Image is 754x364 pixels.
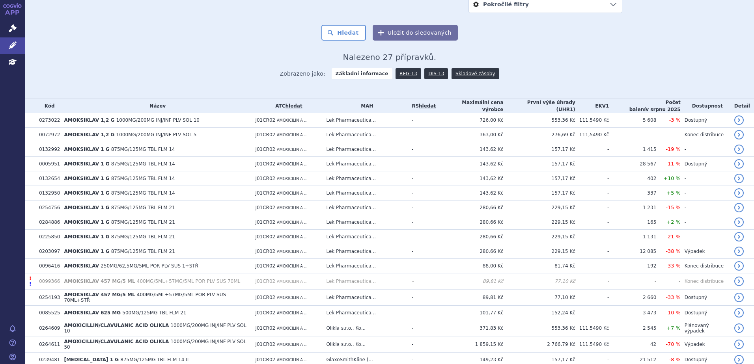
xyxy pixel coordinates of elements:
span: AMOXICILIN A ... [277,326,308,331]
td: Dostupný [681,113,730,128]
td: 111,5490 Kč [575,128,609,142]
td: 0132950 [35,186,60,201]
span: AMOKSIKLAV 1 G [64,190,109,196]
td: Lek Pharmaceutica... [322,157,408,171]
a: detail [734,247,744,256]
td: Olikla s.r.o., Ko... [322,320,408,336]
a: detail [734,203,744,212]
a: detail [734,115,744,125]
td: 229,15 Kč [504,244,575,259]
a: detail [734,293,744,302]
td: 402 [609,171,656,186]
td: Výpadek [681,336,730,353]
td: 553,36 Kč [504,113,575,128]
td: - [408,244,436,259]
span: 1000MG/200MG INJ/INF PLV SOL 50 [64,339,246,350]
a: detail [734,308,744,318]
td: 143,62 Kč [436,186,503,201]
td: 371,83 Kč [436,320,503,336]
a: detail [734,130,744,139]
td: 28 567 [609,157,656,171]
td: 337 [609,186,656,201]
td: - [408,306,436,320]
span: AMOKSIKLAV [64,263,99,269]
td: - [408,259,436,273]
td: 157,17 Kč [504,157,575,171]
td: - [575,142,609,157]
span: 1000MG/200MG INJ/INF PLV SOL 5 [116,132,197,137]
span: J01CR02 [255,176,275,181]
th: Dostupnost [681,99,730,113]
td: 12 085 [609,244,656,259]
a: DIS-13 [424,68,448,79]
span: 1000MG/200MG INJ/INF PLV SOL 10 [64,323,246,334]
span: AMOKSIKLAV 1 G [64,161,109,167]
span: AMOKSIKLAV 1 G [64,147,109,152]
td: 229,15 Kč [504,201,575,215]
td: - [575,201,609,215]
span: AMOXICILLIN/CLAVULANIC ACID OLIKLA [64,339,169,344]
span: J01CR02 [255,357,275,362]
td: 5 608 [609,113,656,128]
td: - [681,142,730,157]
span: J01CR02 [255,263,275,269]
a: vyhledávání neobsahuje žádnou platnou referenční skupinu [419,103,436,109]
th: RS [408,99,436,113]
td: 0264609 [35,320,60,336]
span: -21 % [666,234,681,240]
span: -8 % [669,357,681,362]
td: 1 131 [609,230,656,244]
td: - [575,290,609,306]
td: Dostupný [681,157,730,171]
td: 553,36 Kč [504,320,575,336]
td: 0096416 [35,259,60,273]
td: Konec distribuce [681,259,730,273]
td: - [575,215,609,230]
span: AMOKSIKLAV 1 G [64,205,109,210]
td: Lek Pharmaceutica... [322,142,408,157]
td: Lek Pharmaceutica... [322,259,408,273]
span: Nalezeno 27 přípravků. [343,52,437,62]
span: 875MG/125MG TBL FLM 21 [111,219,175,225]
span: -11 % [666,161,681,167]
span: AMOXICILLIN/CLAVULANIC ACID OLIKLA [64,323,169,328]
td: - [408,201,436,215]
td: 0085525 [35,306,60,320]
td: Lek Pharmaceutica... [322,215,408,230]
td: 229,15 Kč [504,215,575,230]
span: 875MG/125MG TBL FLM 14 [111,147,175,152]
td: 0203097 [35,244,60,259]
th: Název [60,99,251,113]
td: 88,00 Kč [436,259,503,273]
span: 400MG/5ML+57MG/5ML POR PLV SUS 70ML+STŘ [64,292,226,303]
a: detail [734,174,744,183]
td: 2 545 [609,320,656,336]
th: Počet balení [609,99,680,113]
a: REG-13 [396,68,421,79]
span: AMOKSIKLAV 1 G [64,249,109,254]
td: 111,5490 Kč [575,336,609,353]
td: - [681,186,730,201]
td: 280,66 Kč [436,201,503,215]
td: 0254193 [35,290,60,306]
span: AMOXICILIN A ... [277,342,308,347]
span: v srpnu 2025 [646,107,680,112]
span: 500MG/125MG TBL FLM 21 [122,310,186,316]
span: -33 % [666,263,681,269]
span: AMOKSIKLAV 1,2 G [64,132,114,137]
td: Konec distribuce [681,273,730,290]
a: hledat [285,103,302,109]
td: 1 231 [609,201,656,215]
td: 192 [609,259,656,273]
td: 152,24 Kč [504,306,575,320]
th: MAH [322,99,408,113]
td: - [575,157,609,171]
td: 111,5490 Kč [575,113,609,128]
td: Lek Pharmaceutica... [322,186,408,201]
td: - [408,336,436,353]
td: - [656,273,680,290]
span: [MEDICAL_DATA] 1 G [64,357,119,362]
td: 1 859,15 Kč [436,336,503,353]
span: AMOXICILIN A ... [277,118,308,123]
span: J01CR02 [255,161,275,167]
